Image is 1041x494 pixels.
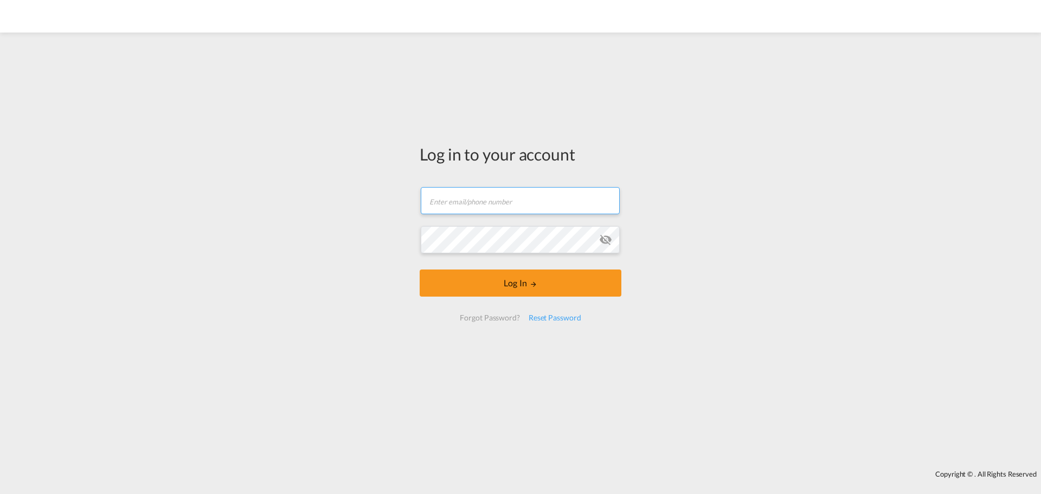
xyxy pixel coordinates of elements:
[524,308,586,328] div: Reset Password
[420,270,621,297] button: LOGIN
[421,187,620,214] input: Enter email/phone number
[420,143,621,165] div: Log in to your account
[455,308,524,328] div: Forgot Password?
[599,233,612,246] md-icon: icon-eye-off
